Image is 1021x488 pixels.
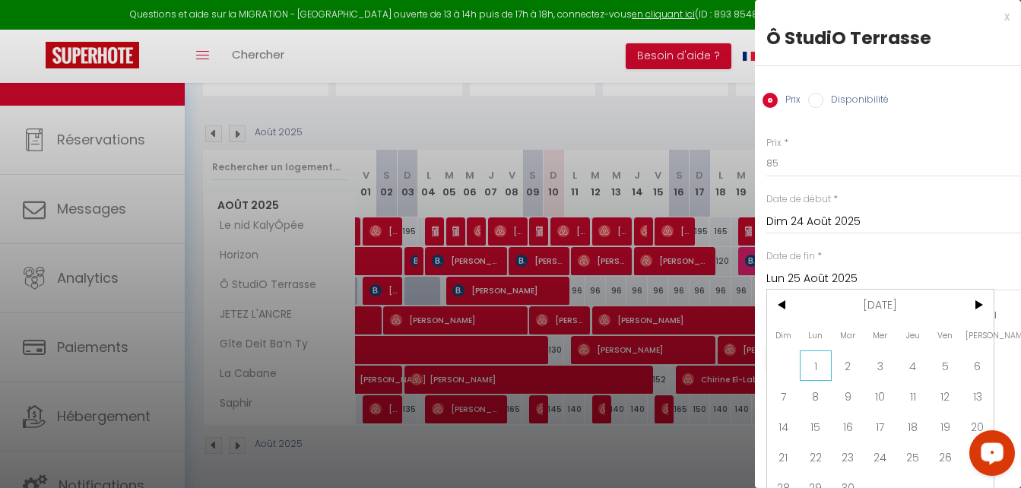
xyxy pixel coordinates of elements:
[864,381,897,411] span: 10
[800,442,832,472] span: 22
[896,381,929,411] span: 11
[800,381,832,411] span: 8
[766,26,1010,50] div: Ô StudiO Terrasse
[778,93,801,109] label: Prix
[896,411,929,442] span: 18
[832,442,864,472] span: 23
[896,442,929,472] span: 25
[864,320,897,350] span: Mer
[896,350,929,381] span: 4
[767,411,800,442] span: 14
[766,249,815,264] label: Date de fin
[800,350,832,381] span: 1
[800,411,832,442] span: 15
[957,424,1021,488] iframe: LiveChat chat widget
[800,290,962,320] span: [DATE]
[929,320,962,350] span: Ven
[832,411,864,442] span: 16
[929,442,962,472] span: 26
[766,136,782,151] label: Prix
[929,381,962,411] span: 12
[766,192,831,207] label: Date de début
[961,381,994,411] span: 13
[832,381,864,411] span: 9
[832,350,864,381] span: 2
[767,442,800,472] span: 21
[864,350,897,381] span: 3
[823,93,889,109] label: Disponibilité
[767,290,800,320] span: <
[929,350,962,381] span: 5
[961,411,994,442] span: 20
[832,320,864,350] span: Mar
[755,8,1010,26] div: x
[929,411,962,442] span: 19
[896,320,929,350] span: Jeu
[767,320,800,350] span: Dim
[961,350,994,381] span: 6
[800,320,832,350] span: Lun
[864,442,897,472] span: 24
[864,411,897,442] span: 17
[961,320,994,350] span: [PERSON_NAME]
[767,381,800,411] span: 7
[961,290,994,320] span: >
